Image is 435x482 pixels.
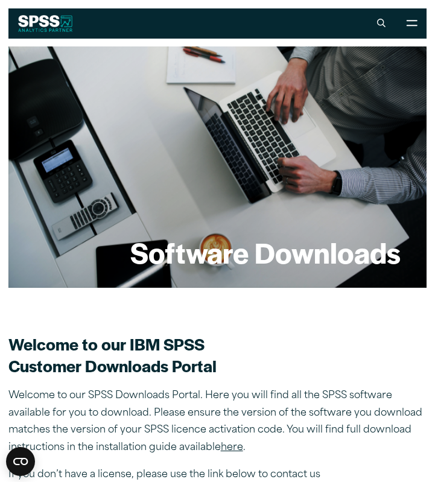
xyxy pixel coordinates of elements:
h2: Welcome to our IBM SPSS Customer Downloads Portal [8,333,427,376]
p: Welcome to our SPSS Downloads Portal. Here you will find all the SPSS software available for you ... [8,387,427,457]
h1: Software Downloads [130,233,401,271]
img: SPSS White Logo [18,15,73,32]
a: here [221,443,243,452]
button: Open CMP widget [6,447,35,476]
